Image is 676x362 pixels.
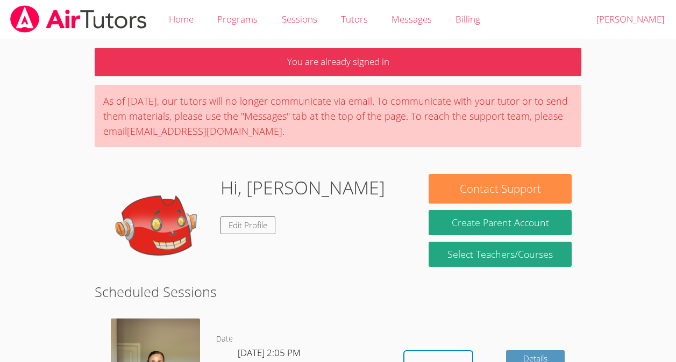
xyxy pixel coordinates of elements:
[9,5,148,33] img: airtutors_banner-c4298cdbf04f3fff15de1276eac7730deb9818008684d7c2e4769d2f7ddbe033.png
[95,281,581,302] h2: Scheduled Sessions
[95,85,581,147] div: As of [DATE], our tutors will no longer communicate via email. To communicate with your tutor or ...
[238,346,301,359] span: [DATE] 2:05 PM
[429,174,571,204] button: Contact Support
[104,174,212,281] img: default.png
[220,174,385,201] h1: Hi, [PERSON_NAME]
[392,13,432,25] span: Messages
[220,216,275,234] a: Edit Profile
[216,332,233,346] dt: Date
[429,242,571,267] a: Select Teachers/Courses
[95,48,581,76] p: You are already signed in
[429,210,571,235] button: Create Parent Account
